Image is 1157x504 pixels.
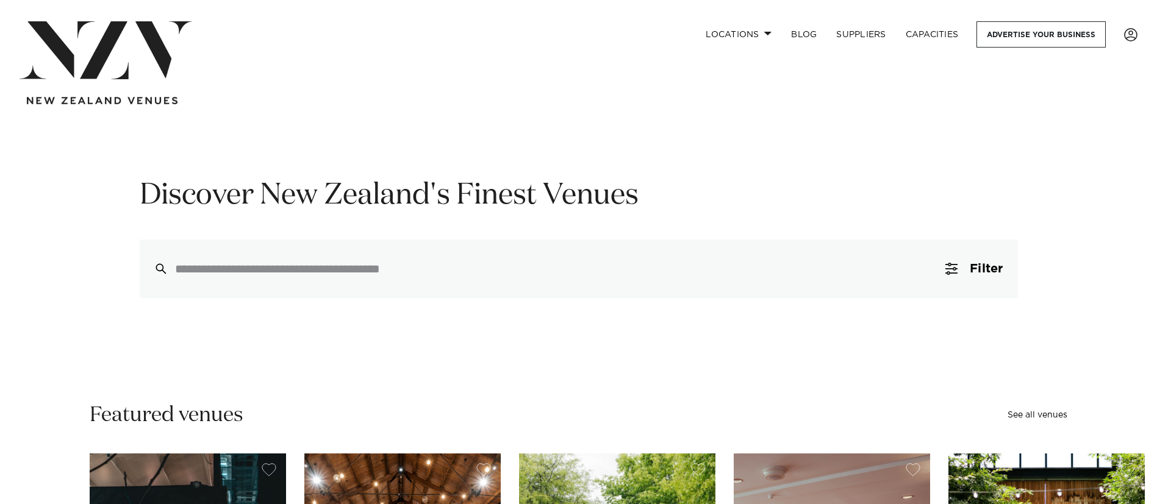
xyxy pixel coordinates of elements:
[896,21,969,48] a: Capacities
[27,97,177,105] img: new-zealand-venues-text.png
[976,21,1106,48] a: Advertise your business
[20,21,192,79] img: nzv-logo.png
[826,21,895,48] a: SUPPLIERS
[970,263,1003,275] span: Filter
[781,21,826,48] a: BLOG
[90,402,243,429] h2: Featured venues
[696,21,781,48] a: Locations
[931,240,1017,298] button: Filter
[140,177,1018,215] h1: Discover New Zealand's Finest Venues
[1008,411,1067,419] a: See all venues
